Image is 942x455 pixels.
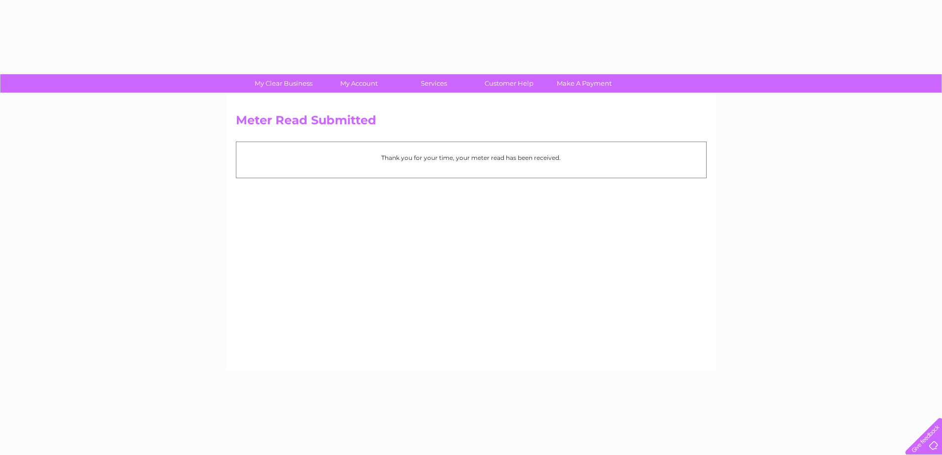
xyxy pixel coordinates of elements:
[468,74,550,93] a: Customer Help
[241,153,701,162] p: Thank you for your time, your meter read has been received.
[236,113,707,132] h2: Meter Read Submitted
[243,74,324,93] a: My Clear Business
[318,74,400,93] a: My Account
[393,74,475,93] a: Services
[543,74,625,93] a: Make A Payment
